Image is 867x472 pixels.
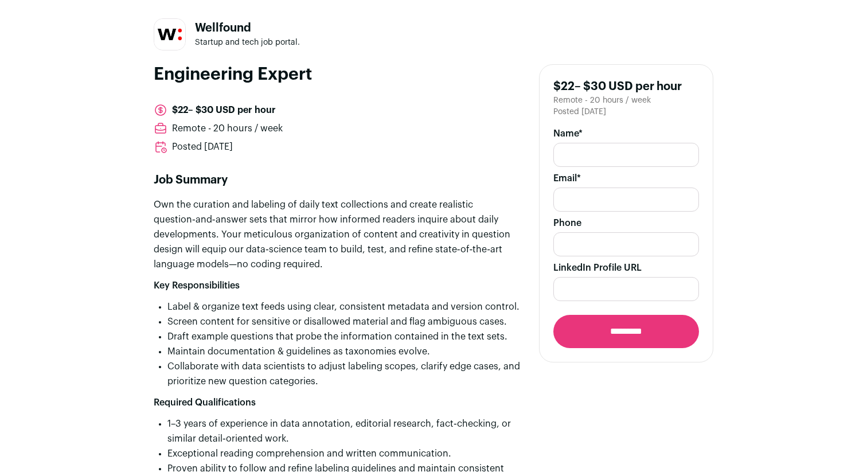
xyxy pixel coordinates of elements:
[154,172,521,188] p: Job Summary
[167,299,521,314] li: Label & organize text feeds using clear, consistent metadata and version control.
[167,344,521,359] li: Maintain documentation & guidelines as taxonomies evolve.
[553,261,699,275] label: LinkedIn Profile URL
[167,314,521,329] li: Screen content for sensitive or disallowed material and flag ambiguous cases.
[553,127,699,141] label: Name*
[195,22,300,34] div: Wellfound
[553,216,699,230] label: Phone
[553,79,699,95] p: $22– $30 USD per hour
[195,38,300,46] span: Startup and tech job portal.
[553,106,699,118] p: Posted [DATE]
[167,416,521,446] li: 1–3 years of experience in data annotation, editorial research, fact‑checking, or similar detail‑...
[167,359,521,389] li: Collaborate with data scientists to adjust labeling scopes, clarify edge cases, and prioritize ne...
[172,140,233,154] span: Posted [DATE]
[553,95,699,106] p: Remote - 20 hours / week
[172,122,283,135] span: Remote - 20 hours / week
[154,64,521,85] h2: Engineering Expert
[154,197,521,272] p: Own the curation and labeling of daily text collections and create realistic question‑and‑answer ...
[167,446,521,461] li: Exceptional reading comprehension and written communication.
[553,171,699,185] label: Email*
[172,103,276,117] span: $22– $30 USD per hour
[167,329,521,344] li: Draft example questions that probe the information contained in the text sets.
[154,396,521,409] h2: Required Qualifications
[154,19,185,50] img: 1f03f49a43e3e35dfd0c86ad783981395e2fc19c914a77dab6e54b4c3503f3bc.jpg
[154,279,521,292] h2: Key Responsibilities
